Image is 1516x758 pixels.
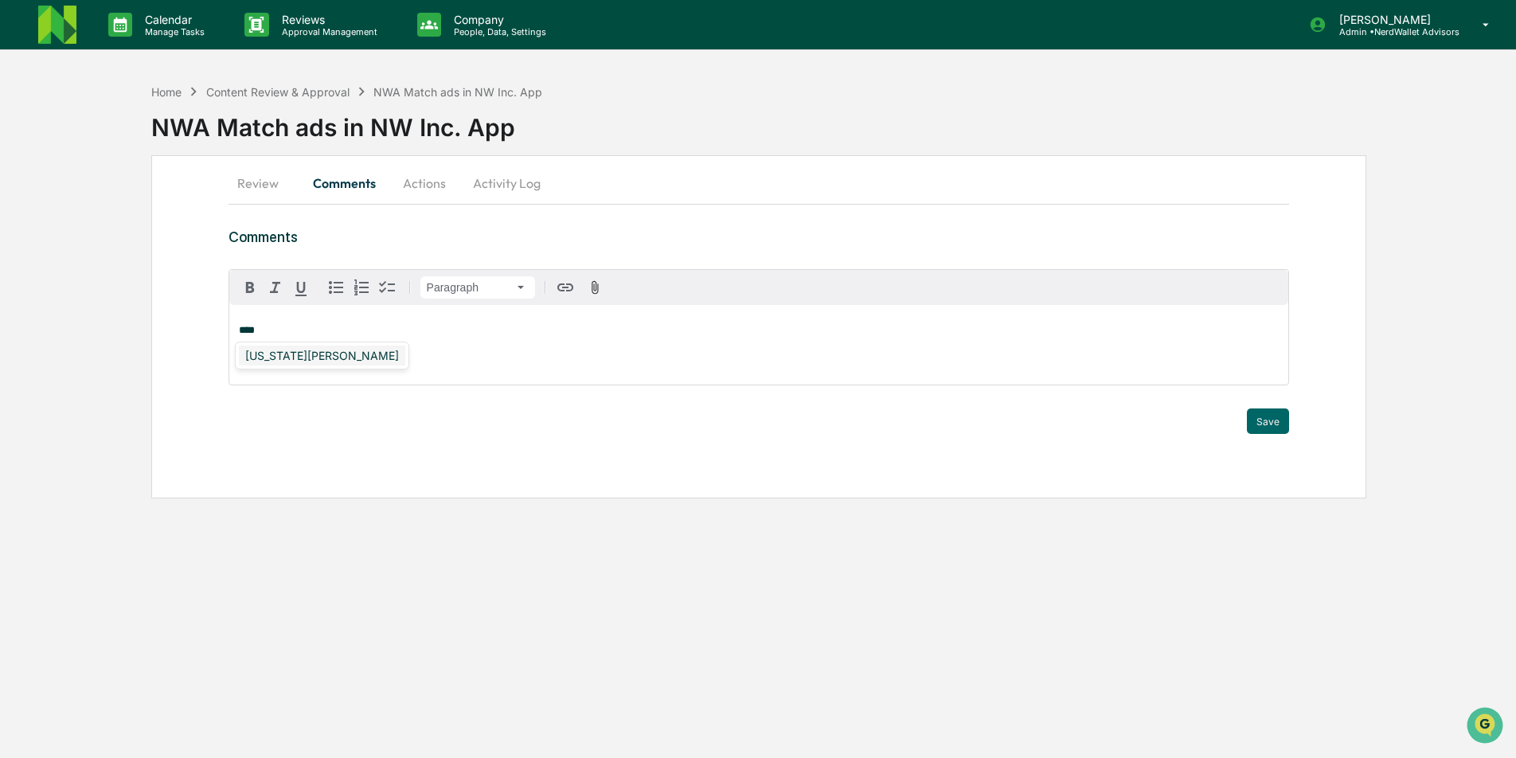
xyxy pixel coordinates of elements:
[460,164,553,202] button: Activity Log
[16,202,29,215] div: 🖐️
[132,13,213,26] p: Calendar
[1326,13,1459,26] p: [PERSON_NAME]
[1247,408,1289,434] button: Save
[269,13,385,26] p: Reviews
[389,164,460,202] button: Actions
[131,201,197,217] span: Attestations
[269,26,385,37] p: Approval Management
[151,85,182,99] div: Home
[271,127,290,146] button: Start new chat
[300,164,389,202] button: Comments
[16,122,45,150] img: 1746055101610-c473b297-6a78-478c-a979-82029cc54cd1
[16,33,290,59] p: How can we help?
[288,275,314,300] button: Underline
[112,269,193,282] a: Powered byPylon
[115,202,128,215] div: 🗄️
[229,164,300,202] button: Review
[38,6,76,44] img: logo
[239,346,405,365] div: [US_STATE][PERSON_NAME]
[16,232,29,245] div: 🔎
[54,138,201,150] div: We're available if you need us!
[32,231,100,247] span: Data Lookup
[151,100,1516,142] div: NWA Match ads in NW Inc. App
[132,26,213,37] p: Manage Tasks
[229,229,1290,245] h3: Comments
[441,26,554,37] p: People, Data, Settings
[581,277,609,299] button: Attach files
[54,122,261,138] div: Start new chat
[206,85,350,99] div: Content Review & Approval
[1465,705,1508,748] iframe: Open customer support
[109,194,204,223] a: 🗄️Attestations
[229,164,1290,202] div: secondary tabs example
[10,194,109,223] a: 🖐️Preclearance
[263,275,288,300] button: Italic
[32,201,103,217] span: Preclearance
[420,276,535,299] button: Block type
[441,13,554,26] p: Company
[158,270,193,282] span: Pylon
[373,85,542,99] div: NWA Match ads in NW Inc. App
[10,225,107,253] a: 🔎Data Lookup
[237,275,263,300] button: Bold
[1326,26,1459,37] p: Admin • NerdWallet Advisors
